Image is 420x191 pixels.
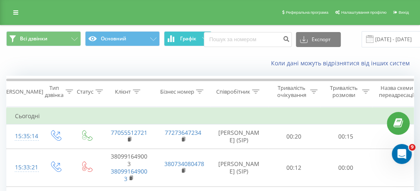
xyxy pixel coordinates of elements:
[160,88,194,95] div: Бізнес номер
[392,144,412,164] iframe: Intercom live chat
[271,59,414,67] a: Коли дані можуть відрізнятися вiд інших систем
[268,149,320,187] td: 00:12
[111,167,147,183] a: 380991649003
[268,124,320,149] td: 00:20
[1,88,43,95] div: [PERSON_NAME]
[164,31,212,46] button: Графік
[15,128,32,144] div: 15:35:14
[398,10,409,15] span: Вихід
[164,160,204,168] a: 380734080478
[327,84,360,99] div: Тривалість розмови
[216,88,250,95] div: Співробітник
[210,149,268,187] td: [PERSON_NAME] (SIP)
[20,35,47,42] span: Всі дзвінки
[165,129,201,136] a: 77273647234
[210,124,268,149] td: [PERSON_NAME] (SIP)
[45,84,63,99] div: Тип дзвінка
[296,32,341,47] button: Експорт
[204,32,292,47] input: Пошук за номером
[320,124,372,149] td: 00:15
[85,31,160,46] button: Основний
[102,149,156,187] td: 380991649003
[6,31,81,46] button: Всі дзвінки
[286,10,328,15] span: Реферальна програма
[115,88,131,95] div: Клієнт
[378,84,414,99] div: Назва схеми переадресації
[180,36,196,42] span: Графік
[341,10,386,15] span: Налаштування профілю
[15,159,32,176] div: 15:33:21
[275,84,308,99] div: Тривалість очікування
[409,144,415,151] span: 9
[77,88,93,95] div: Статус
[111,129,147,136] a: 77055512721
[320,149,372,187] td: 00:00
